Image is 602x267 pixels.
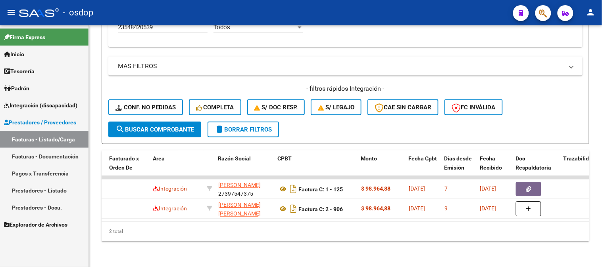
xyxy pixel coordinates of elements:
[358,151,405,185] datatable-header-cell: Monto
[4,84,29,93] span: Padrón
[480,206,496,212] span: [DATE]
[115,126,194,133] span: Buscar Comprobante
[102,222,589,242] div: 2 total
[218,156,251,162] span: Razón Social
[215,126,272,133] span: Borrar Filtros
[409,206,425,212] span: [DATE]
[109,156,139,171] span: Facturado x Orden De
[444,156,472,171] span: Días desde Emisión
[298,186,343,193] strong: Factura C: 1 - 125
[247,99,305,115] button: S/ Doc Resp.
[153,206,187,212] span: Integración
[477,151,512,185] datatable-header-cell: Fecha Recibido
[367,99,439,115] button: CAE SIN CARGAR
[218,202,261,217] span: [PERSON_NAME] [PERSON_NAME]
[4,33,45,42] span: Firma Express
[515,156,551,171] span: Doc Respaldatoria
[311,99,362,115] button: S/ legajo
[218,182,261,189] span: [PERSON_NAME]
[213,24,230,31] span: Todos
[108,84,583,93] h4: - filtros rápidos Integración -
[108,99,183,115] button: Conf. no pedidas
[409,186,425,192] span: [DATE]
[563,156,595,162] span: Trazabilidad
[361,186,390,192] strong: $ 98.964,88
[4,101,77,110] span: Integración (discapacidad)
[108,57,583,76] mat-expansion-panel-header: MAS FILTROS
[318,104,354,111] span: S/ legajo
[277,156,292,162] span: CPBT
[480,186,496,192] span: [DATE]
[218,201,271,217] div: 27375739173
[215,151,274,185] datatable-header-cell: Razón Social
[405,151,441,185] datatable-header-cell: Fecha Cpbt
[441,151,477,185] datatable-header-cell: Días desde Emisión
[288,183,298,196] i: Descargar documento
[298,206,343,212] strong: Factura C: 2 - 906
[218,181,271,198] div: 27397547375
[288,203,298,216] i: Descargar documento
[361,206,390,212] strong: $ 98.964,88
[150,151,203,185] datatable-header-cell: Area
[189,99,241,115] button: Completa
[215,124,224,134] mat-icon: delete
[208,122,279,137] button: Borrar Filtros
[444,99,503,115] button: FC Inválida
[4,67,35,76] span: Tesorería
[115,104,176,111] span: Conf. no pedidas
[118,62,564,71] mat-panel-title: MAS FILTROS
[254,104,298,111] span: S/ Doc Resp.
[444,186,448,192] span: 7
[4,118,76,127] span: Prestadores / Proveedores
[408,156,437,162] span: Fecha Cpbt
[106,151,150,185] datatable-header-cell: Facturado x Orden De
[153,186,187,192] span: Integración
[4,220,67,229] span: Explorador de Archivos
[512,151,560,185] datatable-header-cell: Doc Respaldatoria
[361,156,377,162] span: Monto
[153,156,165,162] span: Area
[480,156,502,171] span: Fecha Recibido
[375,104,431,111] span: CAE SIN CARGAR
[6,8,16,17] mat-icon: menu
[63,4,93,21] span: - osdop
[115,124,125,134] mat-icon: search
[108,122,201,137] button: Buscar Comprobante
[444,206,448,212] span: 9
[452,104,496,111] span: FC Inválida
[274,151,358,185] datatable-header-cell: CPBT
[196,104,234,111] span: Completa
[4,50,24,59] span: Inicio
[586,8,596,17] mat-icon: person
